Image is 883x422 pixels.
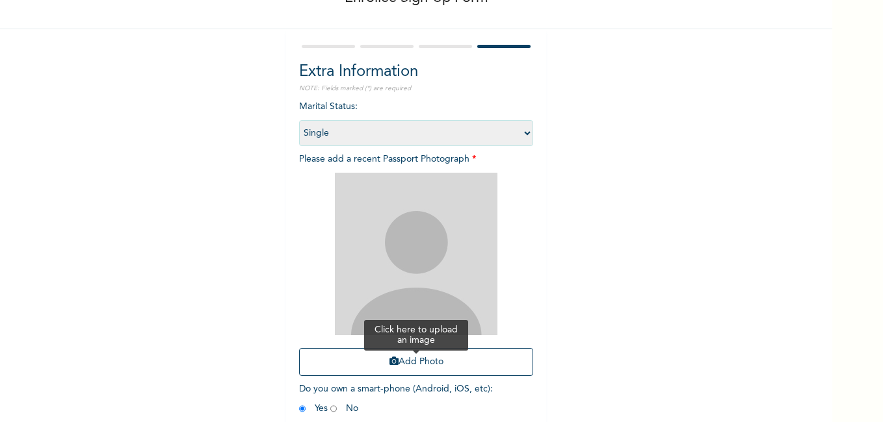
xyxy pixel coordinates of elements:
img: Crop [335,173,497,335]
span: Do you own a smart-phone (Android, iOS, etc) : Yes No [299,384,493,413]
span: Marital Status : [299,102,533,138]
h2: Extra Information [299,60,533,84]
button: Add Photo [299,348,533,376]
p: NOTE: Fields marked (*) are required [299,84,533,93]
span: Please add a recent Passport Photograph [299,155,533,382]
